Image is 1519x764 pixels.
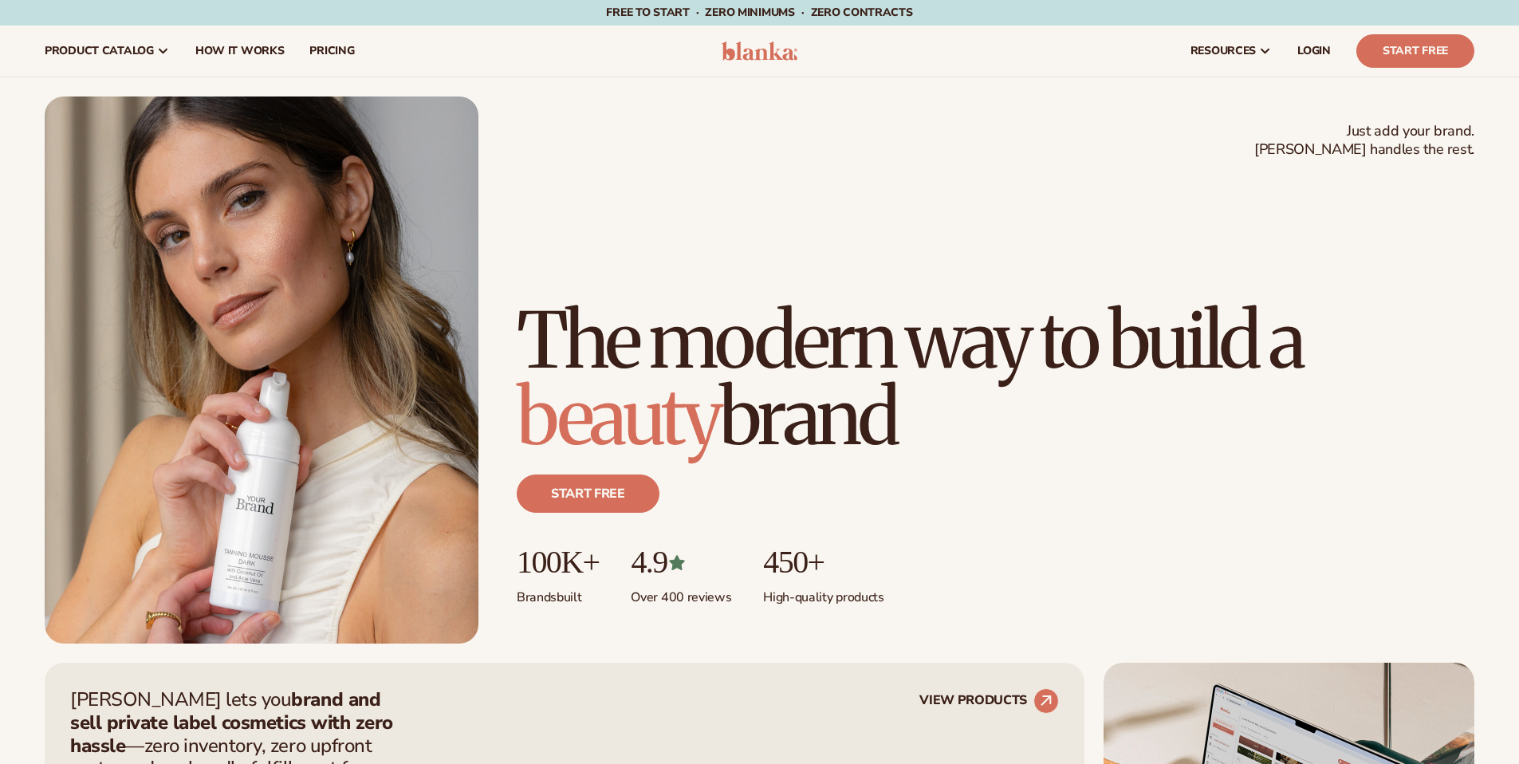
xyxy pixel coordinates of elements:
span: beauty [517,369,719,465]
a: How It Works [183,26,297,77]
span: pricing [309,45,354,57]
span: resources [1190,45,1256,57]
span: product catalog [45,45,154,57]
span: LOGIN [1297,45,1331,57]
a: LOGIN [1285,26,1344,77]
span: Just add your brand. [PERSON_NAME] handles the rest. [1254,122,1474,159]
p: 100K+ [517,545,599,580]
span: How It Works [195,45,285,57]
span: Free to start · ZERO minimums · ZERO contracts [606,5,912,20]
p: 4.9 [631,545,731,580]
strong: brand and sell private label cosmetics with zero hassle [70,687,393,758]
a: Start free [517,475,659,513]
a: product catalog [32,26,183,77]
img: logo [722,41,797,61]
a: VIEW PRODUCTS [919,688,1059,714]
a: resources [1178,26,1285,77]
h1: The modern way to build a brand [517,302,1474,455]
p: Brands built [517,580,599,606]
a: pricing [297,26,367,77]
p: Over 400 reviews [631,580,731,606]
p: High-quality products [763,580,883,606]
img: Female holding tanning mousse. [45,96,478,644]
p: 450+ [763,545,883,580]
a: Start Free [1356,34,1474,68]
